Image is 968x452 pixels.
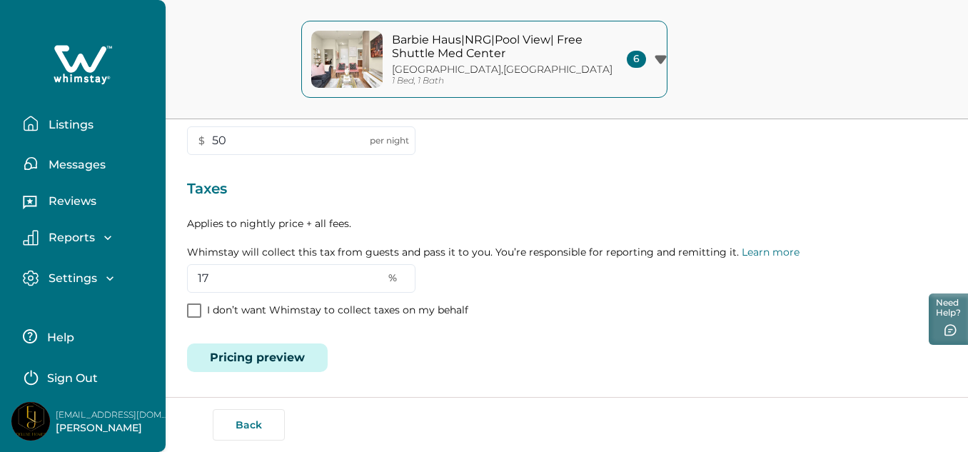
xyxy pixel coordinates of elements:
p: Messages [44,158,106,172]
p: Barbie Haus|NRG|Pool View| Free Shuttle Med Center [392,33,585,61]
button: Back [213,409,285,441]
button: Reviews [23,189,154,218]
p: Applies to nightly price + all fees. Whimstay will collect this tax from guests and pass it to yo... [187,216,947,259]
p: [GEOGRAPHIC_DATA] , [GEOGRAPHIC_DATA] [392,64,612,76]
button: Help [23,322,149,351]
a: Learn more [742,246,800,258]
p: [PERSON_NAME] [56,421,170,436]
p: Help [43,331,74,345]
button: Reports [23,230,154,246]
p: Sign Out [47,371,98,386]
p: 1 Bed, 1 Bath [392,76,444,86]
button: Pricing preview [187,343,328,372]
img: Whimstay Host [11,402,50,441]
span: 6 [627,51,646,68]
p: Listings [44,118,94,132]
button: Messages [23,149,154,178]
p: Settings [44,271,97,286]
p: Taxes [187,178,947,201]
button: Settings [23,270,154,286]
p: [EMAIL_ADDRESS][DOMAIN_NAME] [56,408,170,422]
p: Reviews [44,194,96,209]
button: property-coverBarbie Haus|NRG|Pool View| Free Shuttle Med Center[GEOGRAPHIC_DATA],[GEOGRAPHIC_DAT... [301,21,667,98]
p: Reports [44,231,95,245]
img: property-cover [311,31,383,88]
button: Listings [23,109,154,138]
button: Sign Out [23,362,149,391]
p: I don’t want Whimstay to collect taxes on my behalf [207,303,468,318]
